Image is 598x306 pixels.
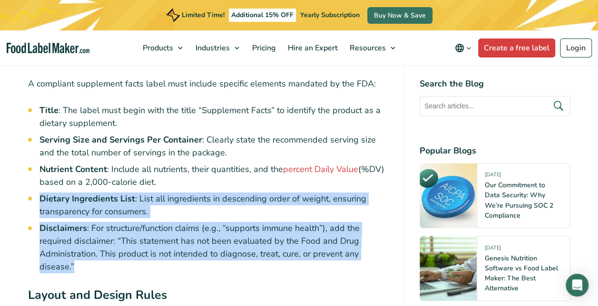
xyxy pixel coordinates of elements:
[7,43,89,54] a: Food Label Maker homepage
[39,163,389,189] li: : Include all nutrients, their quantities, and the (%DV) based on a 2,000-calorie diet.
[300,10,360,19] span: Yearly Subscription
[485,181,553,220] a: Our Commitment to Data Security: Why We’re Pursuing SOC 2 Compliance
[485,244,501,255] span: [DATE]
[485,254,558,293] a: Genesis Nutrition Software vs Food Label Maker: The Best Alternative
[448,38,478,57] button: Change language
[28,287,167,303] strong: Layout and Design Rules
[420,145,570,158] h4: Popular Blogs
[39,104,389,130] li: : The label must begin with the title “Supplement Facts” to identify the product as a dietary sup...
[478,38,555,57] a: Create a free label
[39,163,107,175] strong: Nutrient Content
[193,43,231,53] span: Industries
[560,38,592,57] a: Login
[246,30,280,66] a: Pricing
[249,43,277,53] span: Pricing
[282,30,342,66] a: Hire an Expert
[39,192,389,218] li: : List all ingredients in descending order of weight, ensuring transparency for consumers.
[28,77,389,91] p: A compliant supplement facts label must include specific elements mandated by the FDA:
[190,30,244,66] a: Industries
[485,172,501,182] span: [DATE]
[137,30,187,66] a: Products
[182,10,225,19] span: Limited Time!
[367,7,432,24] a: Buy Now & Save
[285,43,339,53] span: Hire an Expert
[229,9,296,22] span: Additional 15% OFF
[39,105,59,116] strong: Title
[39,134,202,145] strong: Serving Size and Servings Per Container
[420,78,570,91] h4: Search the Blog
[420,96,570,116] input: Search articles...
[347,43,387,53] span: Resources
[140,43,174,53] span: Products
[283,163,358,175] a: percent Daily Value
[39,193,135,204] strong: Dietary Ingredients List
[39,222,87,234] strong: Disclaimers
[344,30,400,66] a: Resources
[39,134,389,159] li: : Clearly state the recommended serving size and the total number of servings in the package.
[566,274,588,296] div: Open Intercom Messenger
[39,222,389,273] li: : For structure/function claims (e.g., “supports immune health”), add the required disclaimer: “T...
